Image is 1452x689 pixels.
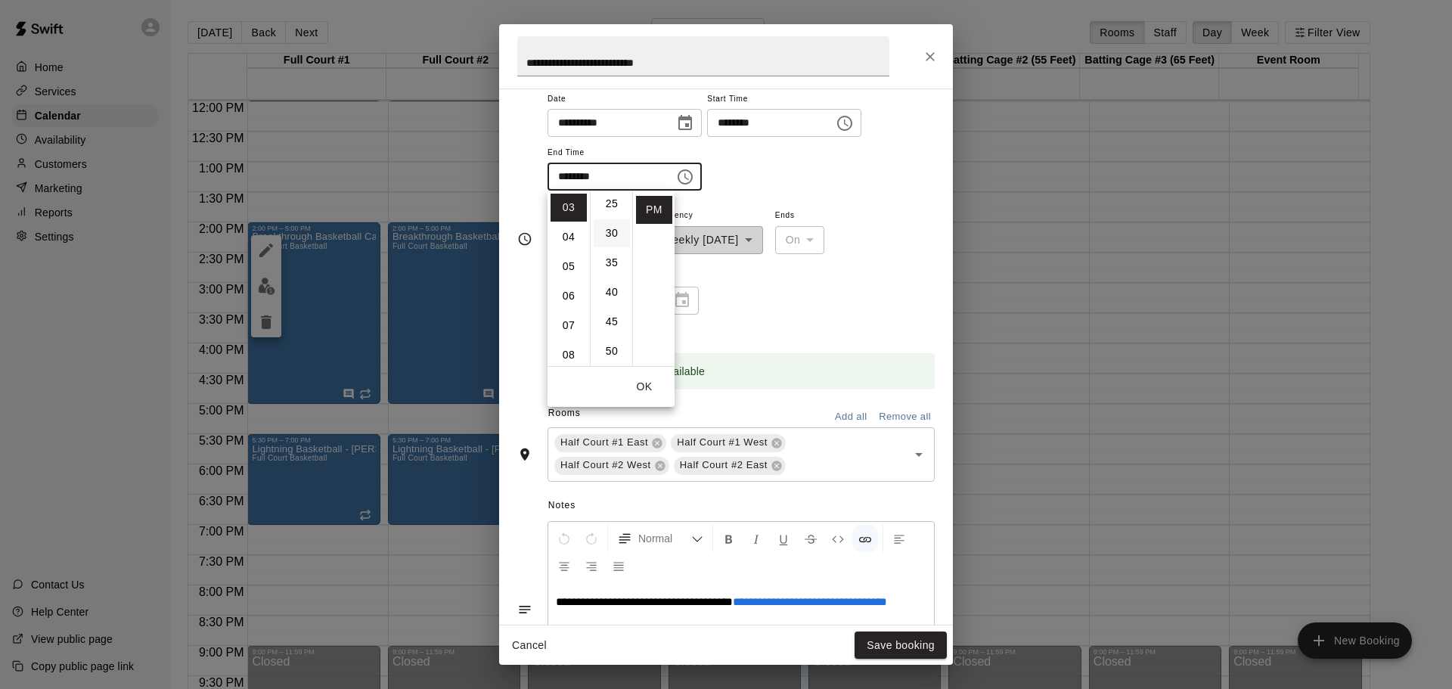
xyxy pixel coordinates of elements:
[830,108,860,138] button: Choose time, selected time is 2:00 PM
[798,525,824,552] button: Format Strikethrough
[554,457,669,475] div: Half Court #2 West
[594,190,630,218] li: 25 minutes
[594,278,630,306] li: 40 minutes
[551,552,577,579] button: Center Align
[707,89,861,110] span: Start Time
[632,191,675,366] ul: Select meridiem
[548,143,702,163] span: End Time
[594,337,630,365] li: 50 minutes
[554,458,657,473] span: Half Court #2 West
[671,434,786,452] div: Half Court #1 West
[606,552,631,579] button: Justify Align
[517,447,532,462] svg: Rooms
[590,191,632,366] ul: Select minutes
[551,253,587,281] li: 5 hours
[636,196,672,224] li: PM
[551,194,587,222] li: 3 hours
[908,444,929,465] button: Open
[594,219,630,247] li: 30 minutes
[670,162,700,192] button: Choose time, selected time is 3:00 PM
[551,282,587,310] li: 6 hours
[825,525,851,552] button: Insert Code
[771,525,796,552] button: Format Underline
[611,525,709,552] button: Formatting Options
[548,408,581,418] span: Rooms
[674,457,786,475] div: Half Court #2 East
[652,206,763,226] span: Frequency
[638,531,691,546] span: Normal
[517,231,532,247] svg: Timing
[548,89,702,110] span: Date
[551,312,587,340] li: 7 hours
[594,308,630,336] li: 45 minutes
[594,249,630,277] li: 35 minutes
[554,435,654,450] span: Half Court #1 East
[548,494,935,518] span: Notes
[620,373,669,401] button: OK
[551,525,577,552] button: Undo
[775,226,825,254] div: On
[875,405,935,429] button: Remove all
[743,525,769,552] button: Format Italics
[670,108,700,138] button: Choose date, selected date is Sep 21, 2025
[886,525,912,552] button: Left Align
[852,525,878,552] button: Insert Link
[579,525,604,552] button: Redo
[827,405,875,429] button: Add all
[671,435,774,450] span: Half Court #1 West
[716,525,742,552] button: Format Bold
[551,341,587,369] li: 8 hours
[674,458,774,473] span: Half Court #2 East
[551,223,587,251] li: 4 hours
[505,632,554,660] button: Cancel
[775,206,825,226] span: Ends
[517,602,532,617] svg: Notes
[855,632,947,660] button: Save booking
[579,552,604,579] button: Right Align
[917,43,944,70] button: Close
[548,191,590,366] ul: Select hours
[554,434,666,452] div: Half Court #1 East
